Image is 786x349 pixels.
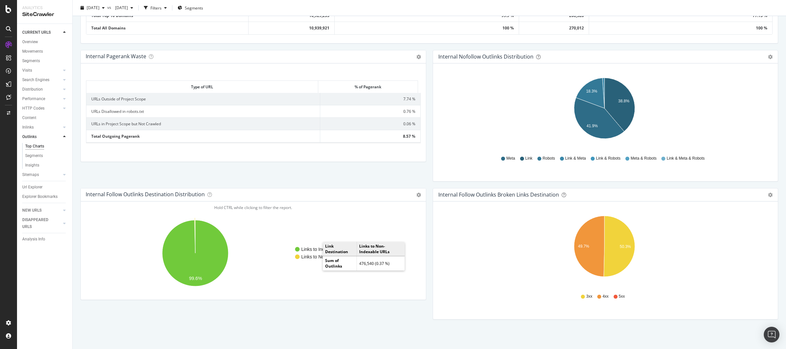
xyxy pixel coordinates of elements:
[578,244,589,248] text: 49.7%
[620,244,631,249] text: 50.3%
[22,207,61,214] a: NEW URLS
[543,156,555,161] span: Robots
[22,124,61,131] a: Inlinks
[22,171,61,178] a: Sitemaps
[403,121,415,127] span: 0.06 %
[768,193,773,197] div: gear
[22,114,36,121] div: Content
[22,77,49,83] div: Search Engines
[22,29,51,36] div: CURRENT URLS
[86,212,418,294] svg: A chart.
[519,22,589,34] td: 270,012
[86,81,318,93] th: Type of URL
[603,294,609,299] span: 4xx
[22,124,34,131] div: Inlinks
[22,184,43,191] div: Url Explorer
[22,96,61,102] a: Performance
[22,29,61,36] a: CURRENT URLS
[22,114,68,121] a: Content
[768,55,773,59] div: gear
[667,156,705,161] span: Link & Meta & Robots
[25,143,68,150] a: Top Charts
[107,4,113,10] span: vs
[22,67,32,74] div: Visits
[22,236,45,243] div: Analysis Info
[22,207,42,214] div: NEW URLS
[91,133,140,139] b: Total Outgoing Pagerank
[25,162,68,169] a: Insights
[86,22,249,34] td: Total All Domains
[22,67,61,74] a: Visits
[185,5,203,10] span: Segments
[764,327,779,342] div: Open Intercom Messenger
[438,191,559,198] div: Internal Follow Outlinks Broken Links Destination
[323,256,357,270] td: Sum of Outlinks
[416,193,421,197] i: Options
[22,217,61,230] a: DISAPPEARED URLS
[525,156,533,161] span: Link
[86,190,205,199] h4: Internal Follow Outlinks Destination Distribution
[403,133,415,139] span: 8.57 %
[25,162,39,169] div: Insights
[150,5,162,10] div: Filters
[25,152,43,159] div: Segments
[22,58,68,64] a: Segments
[175,3,206,13] button: Segments
[357,256,405,270] td: 476,540 (0.37 %)
[438,74,770,150] svg: A chart.
[25,152,68,159] a: Segments
[596,156,620,161] span: Link & Robots
[22,217,55,230] div: DISAPPEARED URLS
[22,48,43,55] div: Movements
[22,86,43,93] div: Distribution
[78,3,107,13] button: [DATE]
[403,96,415,102] span: 7.74 %
[22,39,38,45] div: Overview
[22,105,44,112] div: HTTP Codes
[22,96,45,102] div: Performance
[249,22,335,34] td: 10,939,921
[335,22,519,34] td: 100 %
[565,156,586,161] span: Link & Meta
[22,48,68,55] a: Movements
[22,193,68,200] a: Explorer Bookmarks
[416,55,421,59] i: Options
[214,205,292,210] span: Hold CTRL while clicking to filter the report.
[22,86,61,93] a: Distribution
[403,109,415,114] span: 0.76 %
[22,193,58,200] div: Explorer Bookmarks
[22,11,67,18] div: SiteCrawler
[586,123,598,128] text: 41.9%
[301,254,361,259] text: Links to Non-Indexable URLs
[318,81,418,93] th: % of Pagerank
[619,294,625,299] span: 5xx
[113,5,128,10] span: 2024 Jul. 15th
[22,171,39,178] div: Sitemaps
[22,5,67,11] div: Analytics
[631,156,656,161] span: Meta & Robots
[86,93,320,105] td: URLs Outside of Project Scope
[86,117,320,130] td: URLs in Project Scope but Not Crawled
[87,5,99,10] span: 2025 Aug. 8th
[438,212,770,288] svg: A chart.
[586,89,597,93] text: 18.3%
[301,246,351,252] text: Links to Indexable URLs
[141,3,169,13] button: Filters
[22,58,40,64] div: Segments
[323,242,357,256] td: Link Destination
[189,276,202,281] text: 99.6%
[506,156,515,161] span: Meta
[589,22,772,34] td: 100 %
[22,77,61,83] a: Search Engines
[113,3,136,13] button: [DATE]
[22,133,37,140] div: Outlinks
[357,242,405,256] td: Links to Non-Indexable URLs
[586,294,592,299] span: 3xx
[86,105,320,117] td: URLs Disallowed in robots.txt
[22,133,61,140] a: Outlinks
[22,236,68,243] a: Analysis Info
[22,184,68,191] a: Url Explorer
